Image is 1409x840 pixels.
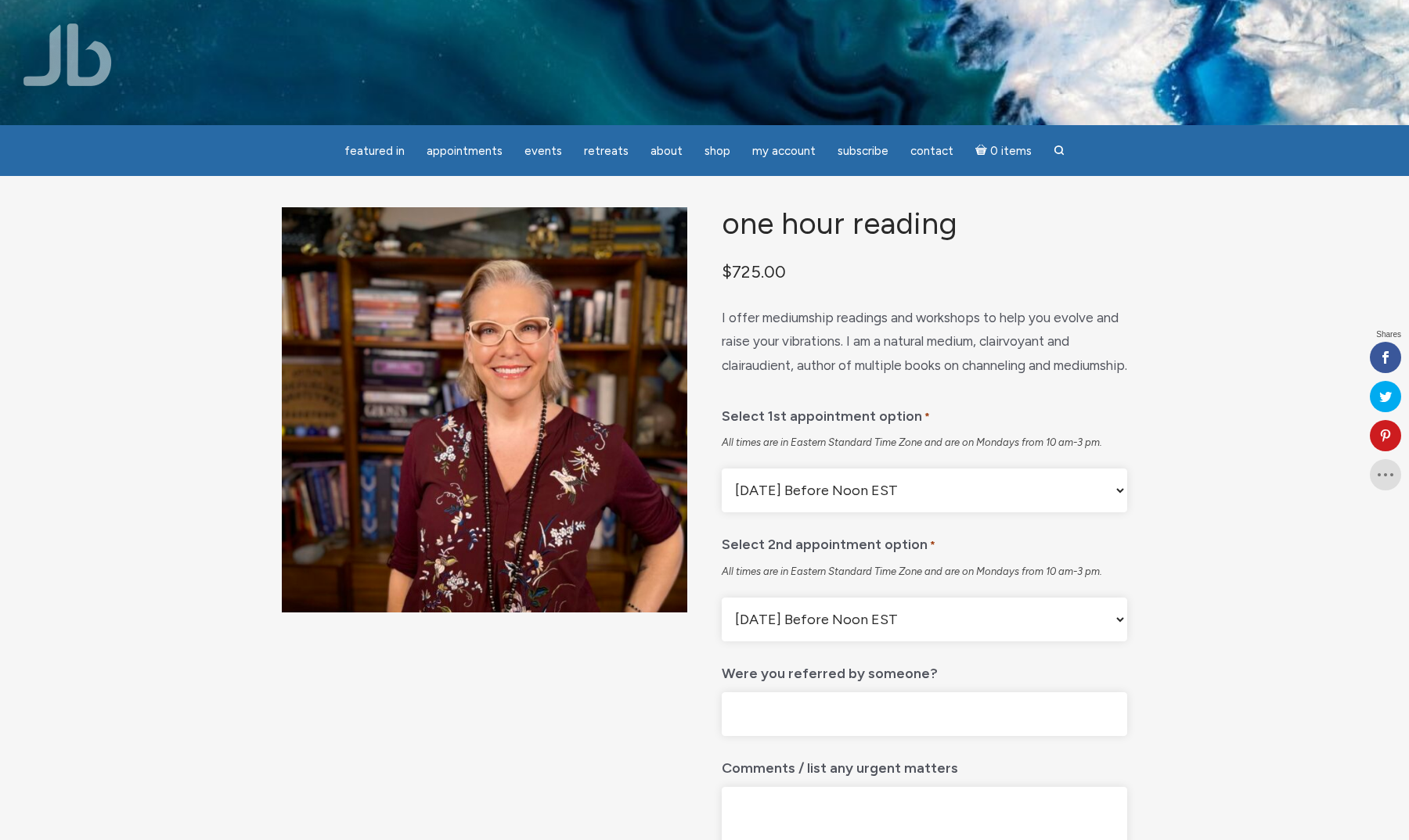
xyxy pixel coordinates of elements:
[722,525,935,558] label: Select 2nd appointment option
[641,136,692,167] a: About
[722,207,1127,241] h1: One Hour Reading
[828,136,898,167] a: Subscribe
[427,144,503,158] span: Appointments
[990,145,1032,157] span: 0 items
[722,261,732,282] span: $
[722,310,1127,373] span: I offer mediumship readings and workshops to help you evolve and raise your vibrations. I am a na...
[650,144,683,158] span: About
[722,565,1127,579] div: All times are in Eastern Standard Time Zone and are on Mondays from 10 am-3 pm.
[743,136,825,167] a: My Account
[910,144,953,158] span: Contact
[1376,331,1401,339] span: Shares
[524,144,562,158] span: Events
[704,144,730,158] span: Shop
[722,397,930,430] label: Select 1st appointment option
[344,144,405,158] span: featured in
[966,135,1041,167] a: Cart0 items
[584,144,629,158] span: Retreats
[575,136,638,167] a: Retreats
[901,136,963,167] a: Contact
[335,136,414,167] a: featured in
[975,144,990,158] i: Cart
[23,23,112,86] img: Jamie Butler. The Everyday Medium
[722,654,938,686] label: Were you referred by someone?
[515,136,571,167] a: Events
[722,261,786,282] bdi: 725.00
[417,136,512,167] a: Appointments
[282,207,687,612] img: One Hour Reading
[722,436,1127,450] div: All times are in Eastern Standard Time Zone and are on Mondays from 10 am-3 pm.
[752,144,816,158] span: My Account
[695,136,740,167] a: Shop
[722,748,958,781] label: Comments / list any urgent matters
[838,144,888,158] span: Subscribe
